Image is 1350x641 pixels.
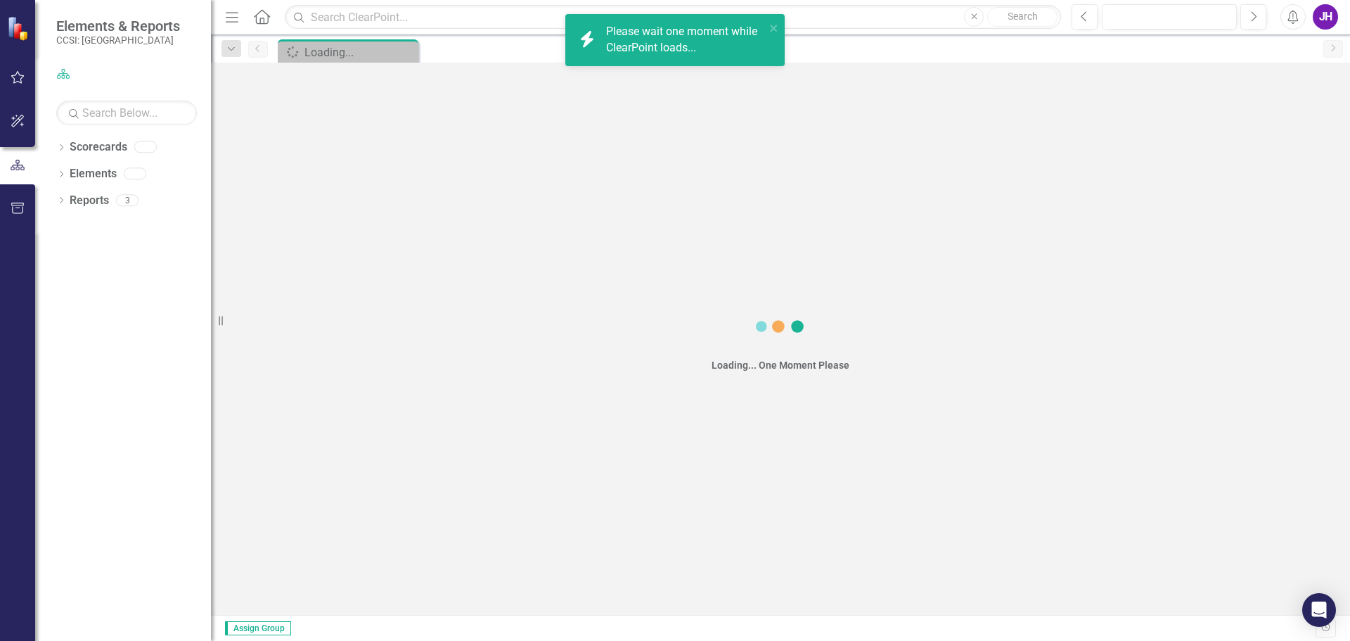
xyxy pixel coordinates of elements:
[56,18,180,34] span: Elements & Reports
[116,194,139,206] div: 3
[70,139,127,156] a: Scorecards
[769,20,779,36] button: close
[225,621,291,635] span: Assign Group
[987,7,1057,27] button: Search
[1313,4,1338,30] button: JH
[1008,11,1038,22] span: Search
[1302,593,1336,627] div: Open Intercom Messenger
[304,44,415,61] div: Loading...
[7,16,32,41] img: ClearPoint Strategy
[70,166,117,182] a: Elements
[606,24,765,56] div: Please wait one moment while ClearPoint loads...
[56,34,180,46] small: CCSI: [GEOGRAPHIC_DATA]
[56,101,197,125] input: Search Below...
[285,5,1061,30] input: Search ClearPoint...
[712,358,849,372] div: Loading... One Moment Please
[70,193,109,209] a: Reports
